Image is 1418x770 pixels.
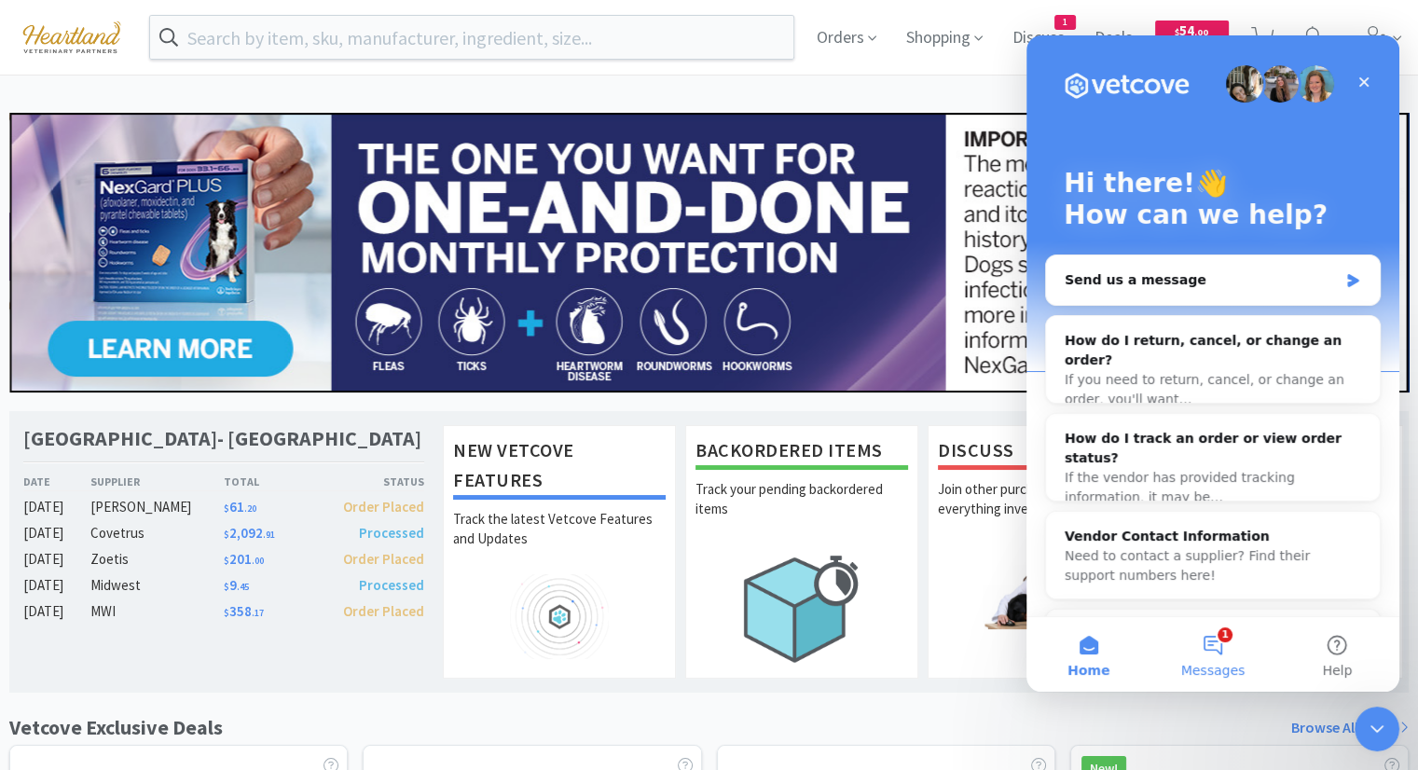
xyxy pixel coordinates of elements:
span: Processed [359,524,424,542]
span: . 91 [263,529,275,541]
span: 2,092 [224,524,275,542]
a: Deals [1087,30,1140,47]
a: DiscussJoin other purchasers and discuss everything inventory [928,425,1161,679]
img: 24562ba5414042f391a945fa418716b7_350.jpg [9,113,1409,392]
div: [DATE] [23,574,90,597]
span: . 20 [244,502,256,515]
h1: New Vetcove Features [453,435,666,500]
span: . 00 [252,555,264,567]
div: [DATE] [23,496,90,518]
div: Total [224,473,324,490]
iframe: Intercom live chat [1026,35,1399,692]
span: Order Placed [343,602,424,620]
h1: [GEOGRAPHIC_DATA]- [GEOGRAPHIC_DATA] [23,425,421,452]
span: $ [224,502,229,515]
span: $ [224,607,229,619]
a: Browse All Deals [1291,716,1409,740]
a: New Vetcove FeaturesTrack the latest Vetcove Features and Updates [443,425,676,679]
span: 54 [1175,21,1208,39]
span: $ [224,529,229,541]
p: Join other purchasers and discuss everything inventory [938,479,1150,544]
div: [PERSON_NAME] [90,496,224,518]
span: $ [224,581,229,593]
span: Order Placed [343,498,424,516]
p: Track your pending backordered items [695,479,908,544]
a: $54.00Cash Back [1155,12,1229,62]
span: . 17 [252,607,264,619]
a: Discuss1 [1005,30,1072,47]
span: 201 [224,550,264,568]
iframe: Intercom live chat [1355,707,1399,751]
a: [DATE]Zoetis$201.00Order Placed [23,548,424,571]
a: [DATE]Covetrus$2,092.91Processed [23,522,424,544]
span: 1 [1055,16,1075,29]
div: MWI [90,600,224,623]
div: [DATE] [23,600,90,623]
img: cad7bdf275c640399d9c6e0c56f98fd2_10.png [9,11,134,62]
span: $ [1175,26,1179,38]
span: . 45 [237,581,249,593]
span: $ [224,555,229,567]
span: 9 [224,576,249,594]
span: Order Placed [343,550,424,568]
div: [DATE] [23,522,90,544]
img: hero_discuss.png [938,544,1150,629]
div: [DATE] [23,548,90,571]
h1: Backordered Items [695,435,908,470]
div: Zoetis [90,548,224,571]
span: . 00 [1194,26,1208,38]
img: hero_feature_roadmap.png [453,574,666,659]
div: Supplier [90,473,224,490]
a: Backordered ItemsTrack your pending backordered items [685,425,918,679]
p: Track the latest Vetcove Features and Updates [453,509,666,574]
span: 61 [224,498,256,516]
img: hero_backorders.png [695,544,908,672]
div: Status [324,473,424,490]
h1: Discuss [938,435,1150,470]
span: Processed [359,576,424,594]
a: [DATE]Midwest$9.45Processed [23,574,424,597]
h1: Vetcove Exclusive Deals [9,711,223,744]
span: 358 [224,602,264,620]
div: Covetrus [90,522,224,544]
input: Search by item, sku, manufacturer, ingredient, size... [150,16,793,59]
div: Midwest [90,574,224,597]
a: [DATE][PERSON_NAME]$61.20Order Placed [23,496,424,518]
a: [DATE]MWI$358.17Order Placed [23,600,424,623]
div: Date [23,473,90,490]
